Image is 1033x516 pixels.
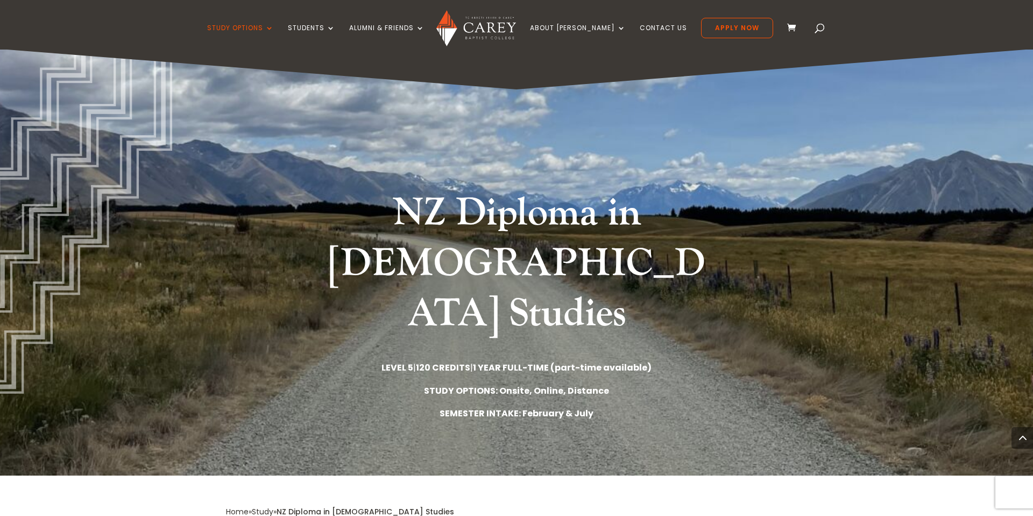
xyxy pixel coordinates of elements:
[416,361,470,374] strong: 120 CREDITS
[436,10,515,46] img: Carey Baptist College
[207,24,274,50] a: Study Options
[473,361,652,374] strong: 1 YEAR FULL-TIME (part-time available)
[424,385,609,397] strong: STUDY OPTIONS: Onsite, Online, Distance
[530,24,626,50] a: About [PERSON_NAME]
[349,24,424,50] a: Alumni & Friends
[440,407,593,420] strong: SEMESTER INTAKE: February & July
[288,24,335,50] a: Students
[226,360,807,375] p: | |
[701,18,773,38] a: Apply Now
[640,24,687,50] a: Contact Us
[315,188,718,345] h1: NZ Diploma in [DEMOGRAPHIC_DATA] Studies
[381,361,413,374] strong: LEVEL 5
